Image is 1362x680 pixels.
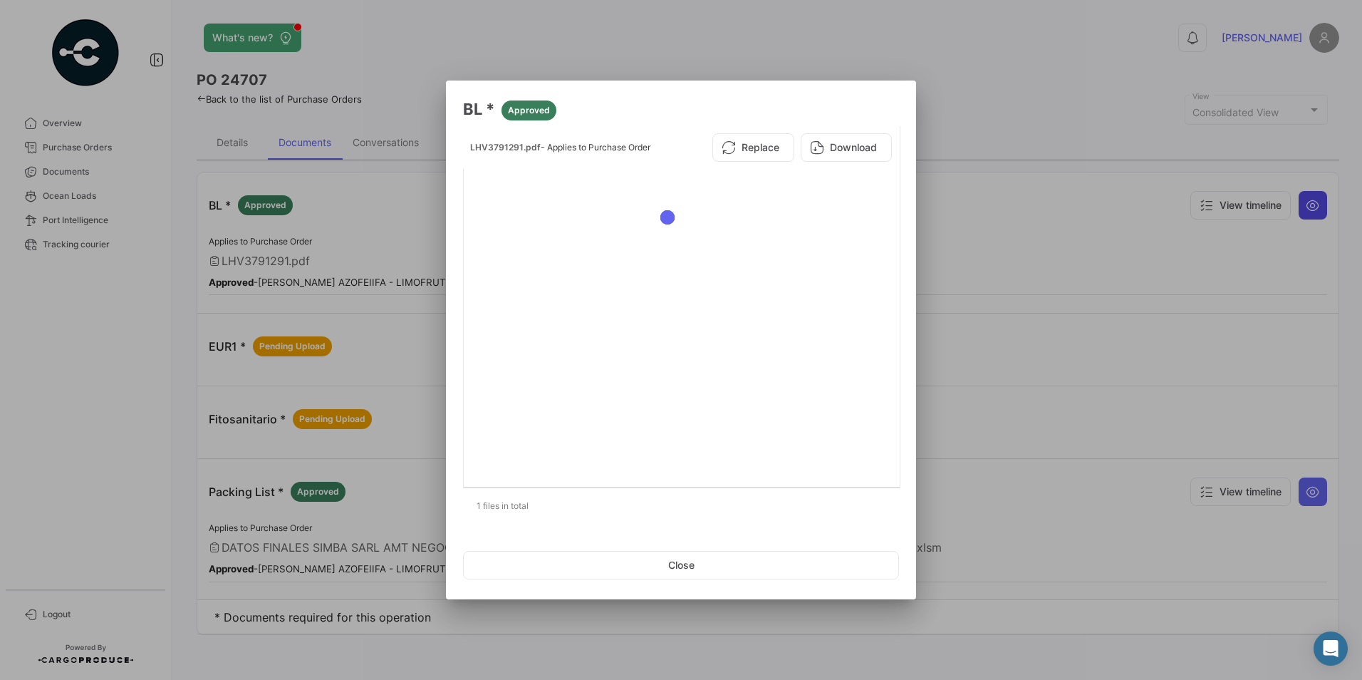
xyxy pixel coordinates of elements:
[463,551,899,579] button: Close
[463,488,899,524] div: 1 files in total
[541,142,650,153] span: - Applies to Purchase Order
[712,133,794,162] button: Replace
[470,142,541,153] span: LHV3791291.pdf
[1314,632,1348,666] div: Abrir Intercom Messenger
[508,104,550,117] span: Approved
[801,133,892,162] button: Download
